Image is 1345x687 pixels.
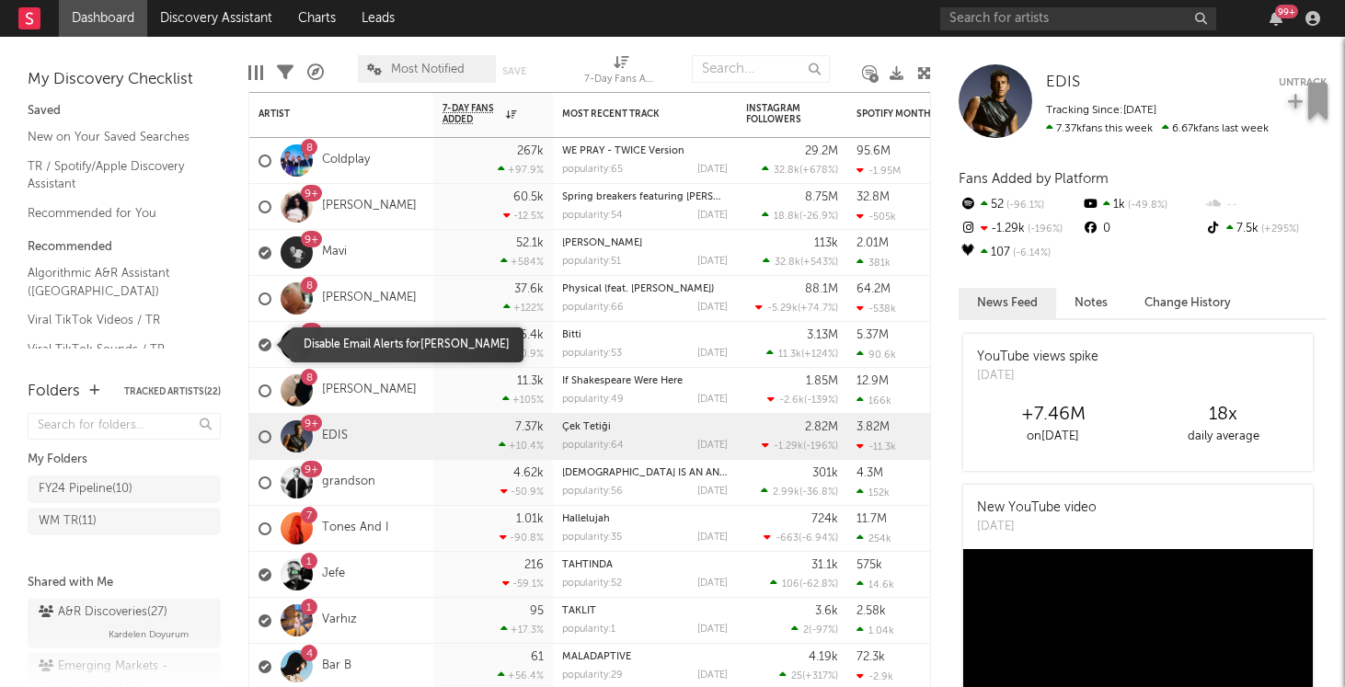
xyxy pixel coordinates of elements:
a: [PERSON_NAME] [322,337,417,352]
div: 166k [856,395,891,406]
div: [DATE] [697,303,728,313]
div: 8.75M [805,191,838,203]
div: ( ) [762,164,838,176]
div: 4.62k [513,467,544,479]
a: Viral TikTok Sounds / TR [28,339,202,360]
div: 4.3M [856,467,883,479]
div: 301k [812,467,838,479]
div: 31.1k [811,559,838,571]
span: 2.99k [773,487,799,498]
div: [DATE] [697,624,728,635]
div: Sana Dair [562,238,728,248]
div: -538k [856,303,896,315]
span: -97 % [811,625,835,635]
div: TAHTINDA [562,560,728,570]
div: GOD IS AN ANIMAL [562,468,728,478]
a: Bitti [562,330,581,340]
div: 18 x [1138,404,1308,426]
div: Physical (feat. Troye Sivan) [562,284,728,294]
div: -11.3k [856,441,896,452]
a: Physical (feat. [PERSON_NAME]) [562,284,714,294]
a: TR / Spotify/Apple Discovery Assistant [28,156,202,194]
input: Search for artists [940,7,1216,30]
div: 1.01k [516,513,544,525]
span: 7.37k fans this week [1046,123,1153,134]
a: Viral TikTok Videos / TR [28,310,202,330]
div: 381k [856,257,891,269]
div: [DATE] [697,349,728,359]
a: WE PRAY - TWICE Version [562,146,684,156]
div: ( ) [764,532,838,544]
div: Artist [259,109,397,120]
div: +10.4 % [499,440,544,452]
span: 7-Day Fans Added [443,103,501,125]
div: +17.3 % [500,624,544,635]
div: [DATE] [697,670,728,681]
div: My Folders [28,449,221,471]
a: EDIS [1046,74,1080,92]
div: 52.1k [516,237,544,249]
div: -- [1204,193,1327,217]
div: 52 [959,193,1081,217]
span: -1.29k [774,441,803,452]
span: 18.8k [774,212,799,222]
span: Kardelen Doyurum [109,624,189,646]
div: [DATE] [697,257,728,267]
div: YouTube views spike [977,348,1098,367]
div: [DATE] [697,578,728,589]
div: Recommended [28,236,221,258]
div: [DATE] [697,441,728,451]
div: +122 % [503,302,544,314]
div: Most Recent Track [562,109,700,120]
div: 107 [959,241,1081,265]
div: 5.37M [856,329,889,341]
a: grandson [322,475,375,490]
span: +295 % [1259,224,1299,235]
div: -59.1 % [502,578,544,590]
span: -96.1 % [1004,200,1044,211]
div: WM TR ( 11 ) [39,510,97,532]
div: daily average [1138,426,1308,448]
a: Hallelujah [562,514,610,524]
div: +80.9 % [497,348,544,360]
div: 7.5k [1204,217,1327,241]
div: ( ) [770,578,838,590]
div: 12.9M [856,375,889,387]
div: [DATE] [977,367,1098,385]
a: Spring breakers featuring [PERSON_NAME] [562,192,766,202]
div: +584 % [500,256,544,268]
button: Change History [1126,288,1249,318]
input: Search... [692,55,830,83]
div: A&R Pipeline [307,46,324,99]
div: TAKLİT [562,606,728,616]
div: Çek Tetiği [562,422,728,432]
span: -6.94 % [801,533,835,544]
a: If Shakespeare Were Here [562,376,683,386]
div: 1.85M [806,375,838,387]
div: popularity: 49 [562,395,624,405]
div: popularity: 54 [562,211,623,221]
a: Recommended for You [28,203,202,223]
div: popularity: 56 [562,487,623,497]
div: [DATE] [977,518,1097,536]
div: popularity: 65 [562,165,623,175]
a: Bar B [322,658,351,674]
div: ( ) [762,440,838,452]
a: [DEMOGRAPHIC_DATA] IS AN ANIMAL [562,468,743,478]
span: 6.67k fans last week [1046,123,1269,134]
div: -1.29k [959,217,1081,241]
div: 7-Day Fans Added (7-Day Fans Added) [584,69,658,91]
div: FY24 Pipeline ( 10 ) [39,478,132,500]
div: New YouTube video [977,498,1097,518]
div: popularity: 1 [562,624,615,635]
div: ( ) [767,394,838,406]
div: 2.01M [856,237,889,249]
button: Save [502,66,526,76]
a: TAHTINDA [562,560,613,570]
div: 267k [517,145,544,157]
div: 254k [856,532,891,544]
a: Varhız [322,613,357,628]
div: ( ) [762,210,838,222]
div: [DATE] [697,211,728,221]
span: -26.9 % [802,212,835,222]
